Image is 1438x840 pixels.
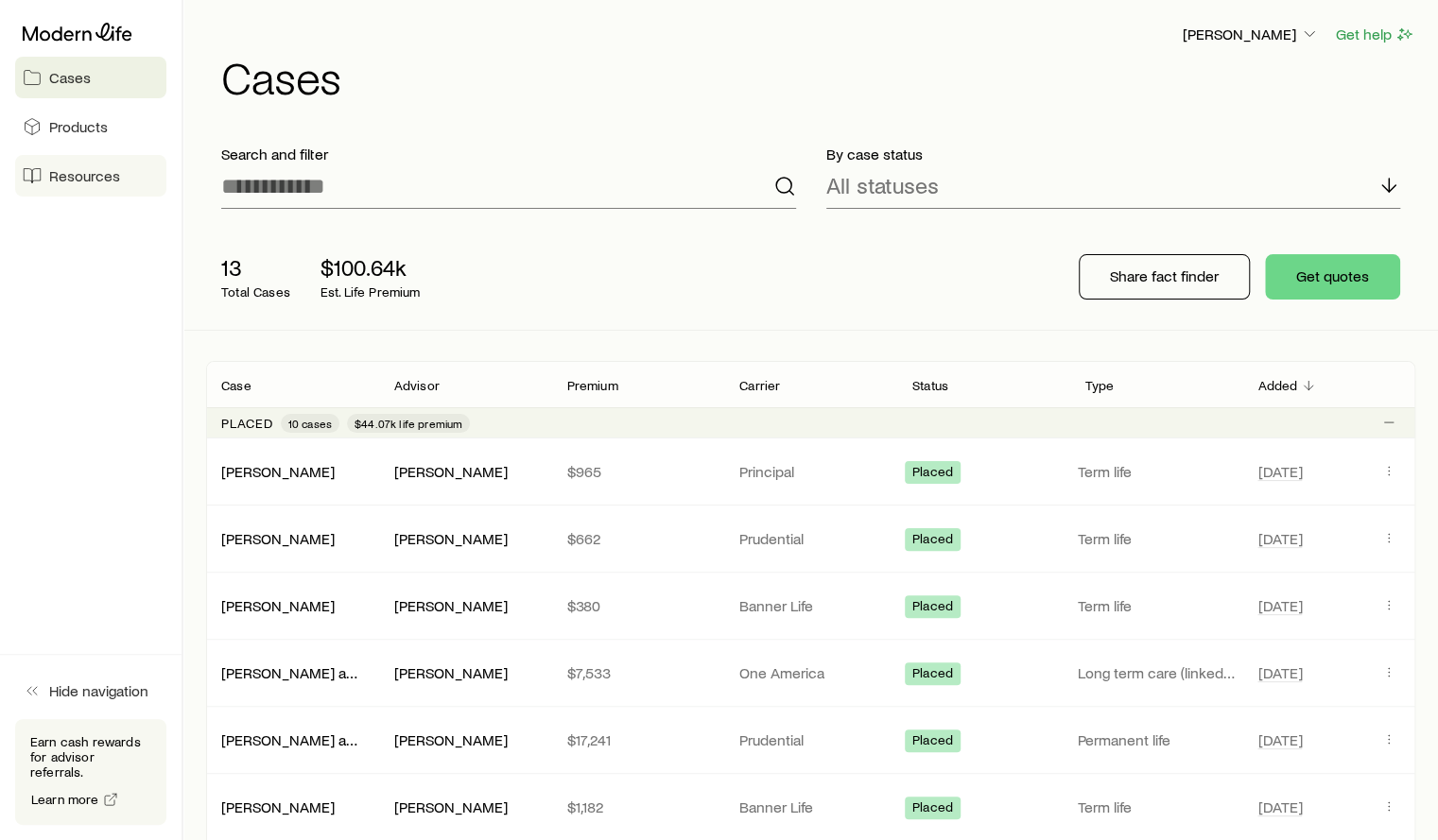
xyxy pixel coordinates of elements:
div: [PERSON_NAME] [394,529,508,549]
p: $7,533 [566,663,709,682]
p: [PERSON_NAME] [1183,25,1319,43]
span: Placed [912,464,953,484]
a: [PERSON_NAME] [221,462,335,480]
div: [PERSON_NAME] [221,529,335,549]
p: Banner Life [739,596,882,615]
a: [PERSON_NAME] [221,797,335,815]
span: Products [49,117,108,136]
span: Cases [49,68,91,87]
div: [PERSON_NAME] and [PERSON_NAME] [221,730,364,750]
p: $965 [566,462,709,481]
button: Get help [1335,24,1415,45]
span: [DATE] [1257,663,1302,682]
p: Prudential [739,730,882,749]
div: [PERSON_NAME] [394,797,508,817]
p: Term life [1078,529,1236,548]
span: Resources [49,166,120,185]
div: [PERSON_NAME] [221,596,335,616]
p: Type [1085,378,1115,393]
div: [PERSON_NAME] [394,730,508,750]
p: By case status [826,145,1401,163]
p: Term life [1078,596,1236,615]
span: 10 cases [288,416,332,431]
p: $662 [566,529,709,548]
span: Hide navigation [49,681,148,700]
p: Term life [1078,797,1236,816]
button: Share fact finder [1079,254,1250,300]
p: Case [221,378,251,393]
p: $1,182 [566,797,709,816]
button: Get quotes [1265,254,1400,300]
span: [DATE] [1257,529,1302,548]
button: [PERSON_NAME] [1182,24,1320,46]
p: Principal [739,462,882,481]
div: [PERSON_NAME] [394,462,508,482]
div: [PERSON_NAME] [394,663,508,683]
p: Permanent life [1078,730,1236,749]
p: One America [739,663,882,682]
a: Resources [15,155,166,197]
p: Carrier [739,378,780,393]
button: Hide navigation [15,670,166,711]
p: All statuses [826,172,939,198]
p: Search and filter [221,145,796,163]
p: Premium [566,378,617,393]
div: [PERSON_NAME] and [PERSON_NAME] [221,663,364,683]
a: Products [15,106,166,147]
span: [DATE] [1257,596,1302,615]
p: Advisor [394,378,440,393]
span: Placed [912,732,953,752]
div: [PERSON_NAME] [221,462,335,482]
p: Total Cases [221,284,290,300]
p: Prudential [739,529,882,548]
p: 13 [221,254,290,281]
p: $100.64k [321,254,421,281]
p: $380 [566,596,709,615]
span: Placed [912,531,953,551]
span: Placed [912,665,953,685]
span: Learn more [31,793,99,806]
span: [DATE] [1257,462,1302,481]
p: Earn cash rewards for advisor referrals. [30,734,151,780]
p: Long term care (linked benefit) [1078,663,1236,682]
span: Placed [912,799,953,819]
span: $44.07k life premium [355,416,462,431]
p: Est. Life Premium [321,284,421,300]
p: $17,241 [566,730,709,749]
span: [DATE] [1257,730,1302,749]
span: [DATE] [1257,797,1302,816]
p: Added [1257,378,1297,393]
p: Status [912,378,948,393]
p: Placed [221,416,273,431]
a: [PERSON_NAME] and [PERSON_NAME] [221,730,480,748]
h1: Cases [221,54,1415,99]
a: [PERSON_NAME] [221,529,335,547]
p: Banner Life [739,797,882,816]
span: Placed [912,598,953,618]
div: Earn cash rewards for advisor referrals.Learn more [15,719,166,825]
div: [PERSON_NAME] [394,596,508,616]
a: [PERSON_NAME] [221,596,335,614]
div: [PERSON_NAME] [221,797,335,817]
p: Share fact finder [1110,266,1219,285]
p: Term life [1078,462,1236,481]
a: Cases [15,57,166,98]
a: [PERSON_NAME] and [PERSON_NAME] [221,663,480,681]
